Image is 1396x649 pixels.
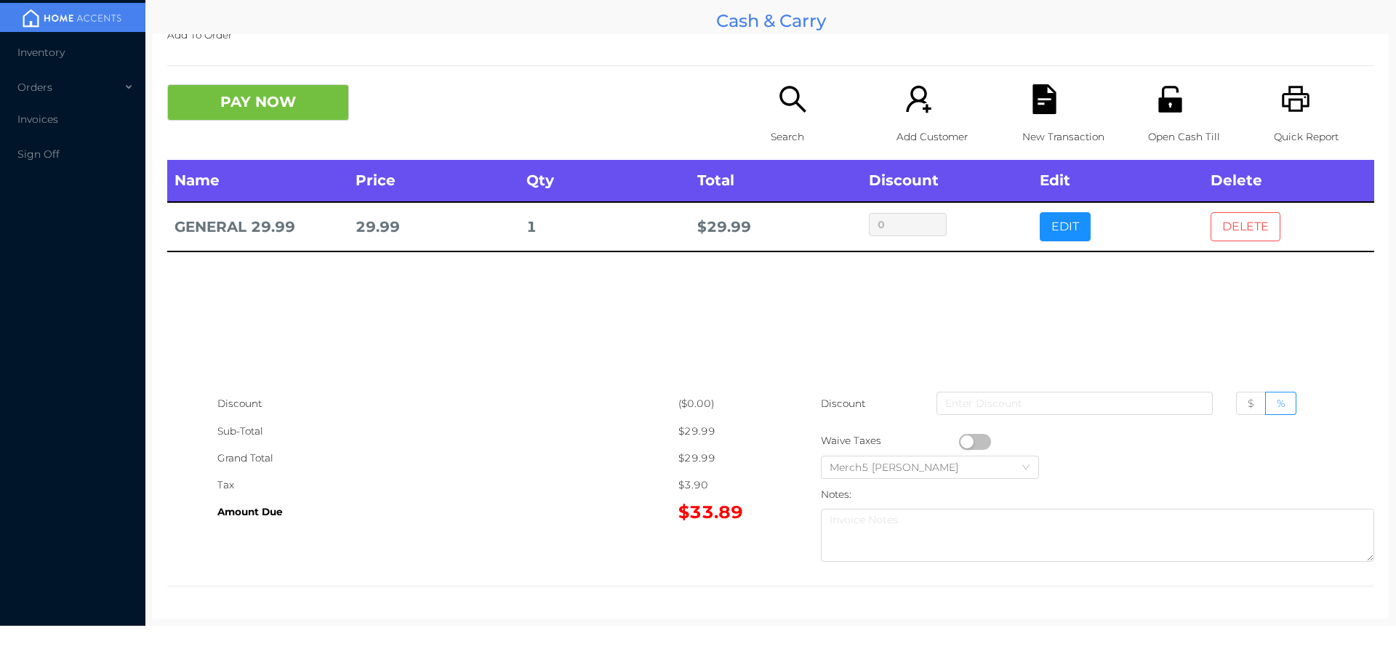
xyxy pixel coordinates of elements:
div: Sub-Total [217,418,678,445]
button: DELETE [1211,212,1280,241]
span: % [1277,397,1285,410]
label: Notes: [821,488,851,500]
div: 1 [526,214,683,241]
span: Sign Off [17,148,60,161]
div: $33.89 [678,499,771,525]
div: Cash & Carry [153,7,1389,34]
p: Quick Report [1274,124,1374,150]
span: Inventory [17,46,65,59]
td: GENERAL 29.99 [167,202,348,251]
div: $29.99 [678,445,771,472]
div: ($0.00) [678,390,771,417]
input: Enter Discount [936,392,1213,415]
p: New Transaction [1022,124,1123,150]
div: Waive Taxes [821,427,959,454]
div: $29.99 [678,418,771,445]
div: Grand Total [217,445,678,472]
div: Amount Due [217,499,678,525]
i: icon: search [778,84,808,114]
i: icon: file-text [1030,84,1059,114]
p: Add Customer [896,124,997,150]
th: Total [690,160,861,202]
div: Discount [217,390,678,417]
div: Tax [217,472,678,499]
td: $ 29.99 [690,202,861,251]
p: Add To Order [167,22,1374,49]
div: Merch5 Lawrence [830,456,973,478]
p: Open Cash Till [1148,124,1248,150]
th: Qty [519,160,690,202]
th: Delete [1203,160,1374,202]
i: icon: unlock [1155,84,1185,114]
button: PAY NOW [167,84,349,121]
td: 29.99 [348,202,519,251]
img: mainBanner [17,7,127,29]
p: Discount [821,390,867,417]
th: Name [167,160,348,202]
i: icon: user-add [904,84,934,114]
button: EDIT [1040,212,1091,241]
th: Price [348,160,519,202]
div: $3.90 [678,472,771,499]
i: icon: down [1022,463,1030,473]
span: Invoices [17,113,58,126]
i: icon: printer [1281,84,1311,114]
th: Discount [862,160,1032,202]
th: Edit [1032,160,1203,202]
p: Search [771,124,871,150]
span: $ [1248,397,1254,410]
